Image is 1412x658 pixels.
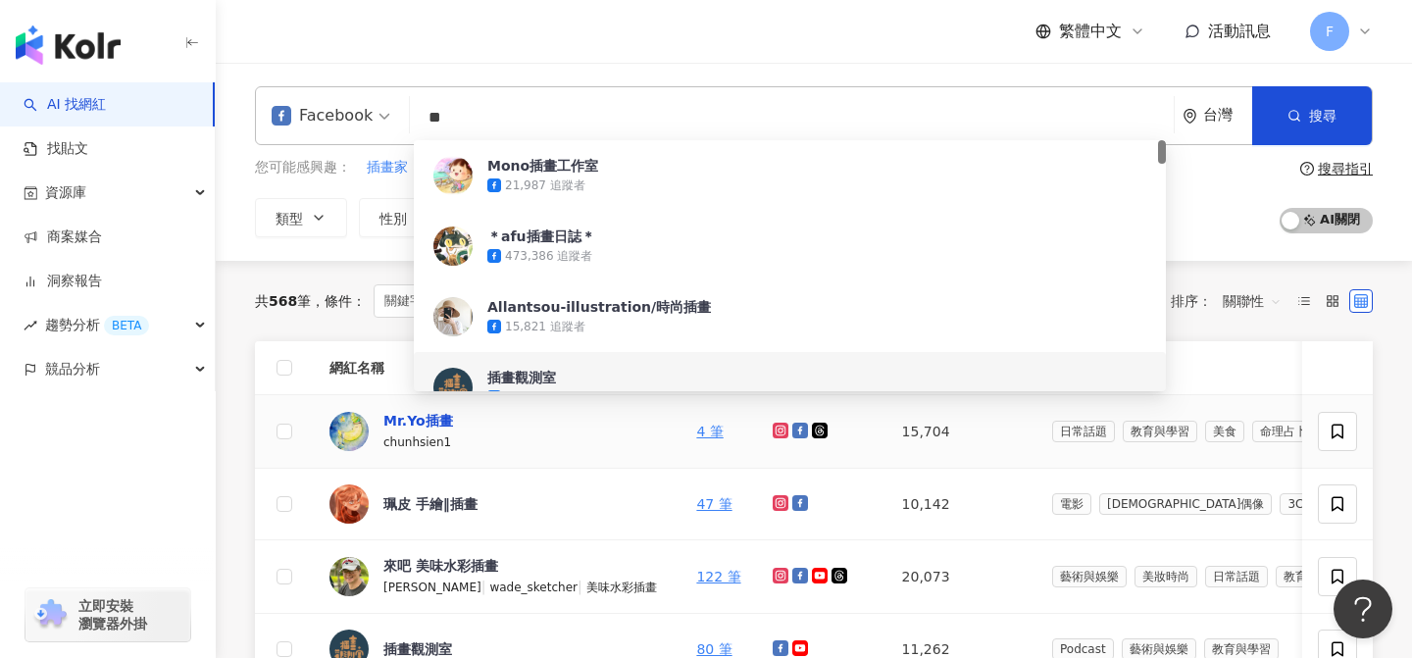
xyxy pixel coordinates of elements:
[31,599,70,631] img: chrome extension
[1300,162,1314,176] span: question-circle
[383,435,451,449] span: chunhsien1
[314,341,681,395] th: 網紅名稱
[45,347,100,391] span: 競品分析
[489,581,578,594] span: wade_sketcher
[886,540,1036,614] td: 20,073
[1205,421,1244,442] span: 美食
[24,319,37,332] span: rise
[255,158,351,177] span: 您可能感興趣：
[696,496,731,512] a: 47 筆
[1203,107,1252,124] div: 台灣
[1318,161,1373,177] div: 搜尋指引
[1223,285,1282,317] span: 關聯性
[1123,421,1197,442] span: 教育與學習
[1326,21,1334,42] span: F
[276,211,303,227] span: 類型
[1309,108,1336,124] span: 搜尋
[1334,580,1392,638] iframe: Help Scout Beacon - Open
[586,581,657,594] span: 美味水彩插畫
[1052,421,1115,442] span: 日常話題
[1205,566,1268,587] span: 日常話題
[1099,493,1272,515] span: [DEMOGRAPHIC_DATA]偶像
[1183,109,1197,124] span: environment
[578,579,586,594] span: |
[487,227,595,246] div: ＊afu插畫日誌＊
[433,297,473,336] img: KOL Avatar
[329,412,369,451] img: KOL Avatar
[487,297,711,317] div: Allantsou-illustration/時尚插畫
[481,579,490,594] span: |
[359,198,451,237] button: 性別
[255,293,311,309] div: 共 筆
[696,641,731,657] a: 80 筆
[24,95,106,115] a: searchAI 找網紅
[505,389,585,406] div: 87,462 追蹤者
[1252,421,1315,442] span: 命理占卜
[24,139,88,159] a: 找貼文
[329,557,369,596] img: KOL Avatar
[886,469,1036,540] td: 10,142
[383,581,481,594] span: [PERSON_NAME]
[1059,21,1122,42] span: 繁體中文
[45,171,86,215] span: 資源庫
[272,100,373,131] div: Facebook
[1208,22,1271,40] span: 活動訊息
[433,368,473,407] img: KOL Avatar
[487,156,598,176] div: Mono插畫工作室
[329,484,665,524] a: KOL Avatar珮皮 手繪‖插畫
[383,411,453,430] div: Mr.Yo插畫
[487,368,556,387] div: 插畫觀測室
[505,248,592,265] div: 473,386 追蹤者
[505,177,585,194] div: 21,987 追蹤者
[383,494,478,514] div: 珮皮 手繪‖插畫
[696,424,723,439] a: 4 筆
[329,556,665,597] a: KOL Avatar來吧 美味水彩插畫[PERSON_NAME]|wade_sketcher|美味水彩插畫
[367,158,408,177] span: 插畫家
[1171,285,1292,317] div: 排序：
[366,157,409,178] button: 插畫家
[433,227,473,266] img: KOL Avatar
[104,316,149,335] div: BETA
[433,156,473,195] img: KOL Avatar
[78,597,147,633] span: 立即安裝 瀏覽器外掛
[24,272,102,291] a: 洞察報告
[383,556,498,576] div: 來吧 美味水彩插畫
[25,588,190,641] a: chrome extension立即安裝 瀏覽器外掛
[886,395,1036,469] td: 15,704
[255,198,347,237] button: 類型
[1052,493,1091,515] span: 電影
[1135,566,1197,587] span: 美妝時尚
[16,25,121,65] img: logo
[329,484,369,524] img: KOL Avatar
[329,411,665,452] a: KOL AvatarMr.Yo插畫chunhsien1
[505,319,585,335] div: 15,821 追蹤者
[269,293,297,309] span: 568
[1252,86,1372,145] button: 搜尋
[379,211,407,227] span: 性別
[1280,493,1335,515] span: 3C家電
[1276,566,1350,587] span: 教育與學習
[45,303,149,347] span: 趨勢分析
[374,284,491,318] span: 關鍵字：插畫
[24,228,102,247] a: 商案媒合
[1052,566,1127,587] span: 藝術與娛樂
[696,569,740,584] a: 122 筆
[311,293,366,309] span: 條件 ：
